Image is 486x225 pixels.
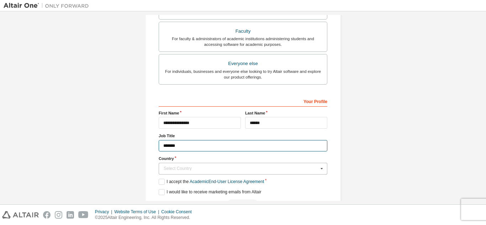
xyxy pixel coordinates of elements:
[159,110,241,116] label: First Name
[163,69,323,80] div: For individuals, businesses and everyone else looking to try Altair software and explore our prod...
[163,36,323,47] div: For faculty & administrators of academic institutions administering students and accessing softwa...
[95,215,196,221] p: © 2025 Altair Engineering, Inc. All Rights Reserved.
[78,211,89,219] img: youtube.svg
[161,209,196,215] div: Cookie Consent
[159,156,327,161] label: Country
[163,59,323,69] div: Everyone else
[245,110,327,116] label: Last Name
[159,179,264,185] label: I accept the
[55,211,62,219] img: instagram.svg
[159,199,327,210] div: Read and acccept EULA to continue
[4,2,93,9] img: Altair One
[159,189,261,195] label: I would like to receive marketing emails from Altair
[163,26,323,36] div: Faculty
[43,211,51,219] img: facebook.svg
[95,209,114,215] div: Privacy
[159,95,327,107] div: Your Profile
[114,209,161,215] div: Website Terms of Use
[2,211,39,219] img: altair_logo.svg
[159,133,327,139] label: Job Title
[164,166,318,171] div: Select Country
[190,179,264,184] a: Academic End-User License Agreement
[67,211,74,219] img: linkedin.svg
